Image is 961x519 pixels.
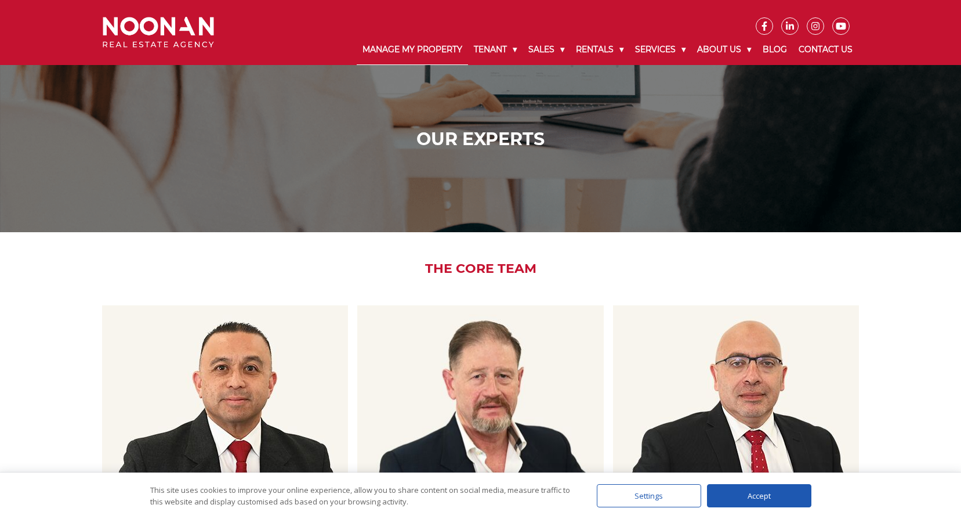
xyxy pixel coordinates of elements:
a: Contact Us [793,35,858,64]
a: Sales [523,35,570,64]
div: Settings [597,484,701,507]
a: Services [629,35,691,64]
a: Tenant [468,35,523,64]
div: Accept [707,484,811,507]
img: Noonan Real Estate Agency [103,17,214,48]
a: About Us [691,35,757,64]
a: Manage My Property [357,35,468,65]
a: Blog [757,35,793,64]
a: Rentals [570,35,629,64]
div: This site uses cookies to improve your online experience, allow you to share content on social me... [150,484,574,507]
h1: Our Experts [106,129,855,150]
h2: The Core Team [94,261,867,276]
